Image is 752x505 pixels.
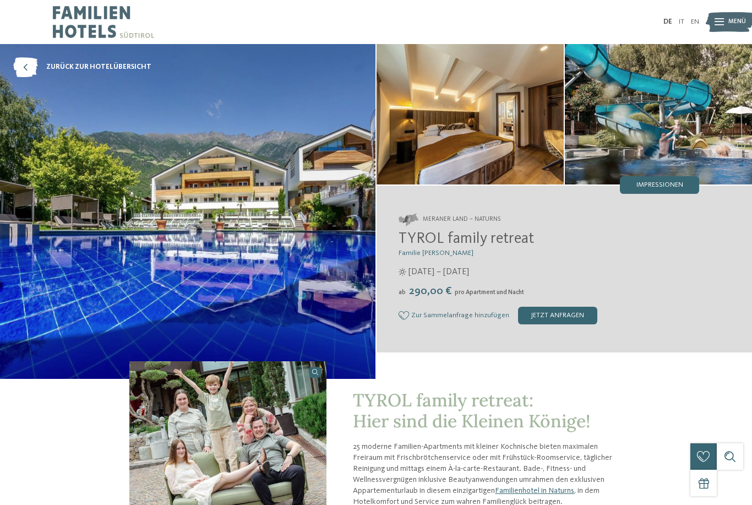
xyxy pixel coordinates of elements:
a: DE [663,18,672,25]
span: 290,00 € [407,286,454,297]
span: Meraner Land – Naturns [423,215,500,224]
img: Das Familienhotel in Naturns der Extraklasse [377,44,564,184]
span: TYROL family retreat [399,231,534,247]
img: Das Familienhotel in Naturns der Extraklasse [565,44,752,184]
span: TYROL family retreat: Hier sind die Kleinen Könige! [353,389,590,432]
a: EN [691,18,699,25]
span: Familie [PERSON_NAME] [399,249,473,257]
a: Familienhotel in Naturns [495,487,574,495]
span: Menü [728,18,746,26]
a: zurück zur Hotelübersicht [13,57,151,77]
div: jetzt anfragen [518,307,597,324]
span: Zur Sammelanfrage hinzufügen [411,312,509,319]
span: [DATE] – [DATE] [408,266,469,278]
span: ab [399,289,406,296]
span: zurück zur Hotelübersicht [46,62,151,72]
i: Öffnungszeiten im Sommer [399,268,406,276]
span: Impressionen [636,182,683,189]
span: pro Apartment und Nacht [455,289,524,296]
a: IT [679,18,684,25]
